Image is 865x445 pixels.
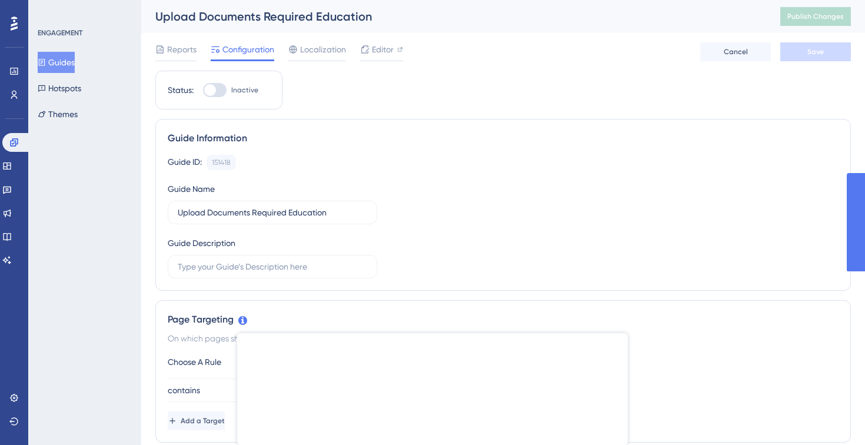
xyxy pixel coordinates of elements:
button: Hotspots [38,78,81,99]
div: Guide ID: [168,155,202,170]
div: Page Targeting [168,313,839,327]
button: Save [780,42,851,61]
span: Localization [300,42,346,57]
div: Guide Name [168,182,215,196]
iframe: UserGuiding AI Assistant Launcher [816,398,851,434]
div: Guide Description [168,236,235,250]
span: Inactive [231,85,258,95]
div: Upload Documents Required Education [155,8,751,25]
button: contains [168,378,297,402]
span: Reports [167,42,197,57]
div: 151418 [212,158,231,167]
div: Guide Information [168,131,839,145]
span: Cancel [724,47,748,57]
span: Editor [372,42,394,57]
div: ENGAGEMENT [38,28,82,38]
span: Add a Target [181,416,225,426]
button: Guides [38,52,75,73]
input: Type your Guide’s Description here [178,260,367,273]
input: Type your Guide’s Name here [178,206,367,219]
span: contains [168,383,200,397]
div: On which pages should the guide be visible to your end users? [168,331,839,346]
span: Configuration [222,42,274,57]
button: Add a Target [168,411,225,430]
button: Themes [38,104,78,125]
div: Status: [168,83,194,97]
button: Cancel [700,42,771,61]
div: Choose A Rule [168,355,297,369]
iframe: UserGuiding Survey [237,333,628,445]
button: Publish Changes [780,7,851,26]
span: Publish Changes [787,12,844,21]
span: Save [807,47,824,57]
